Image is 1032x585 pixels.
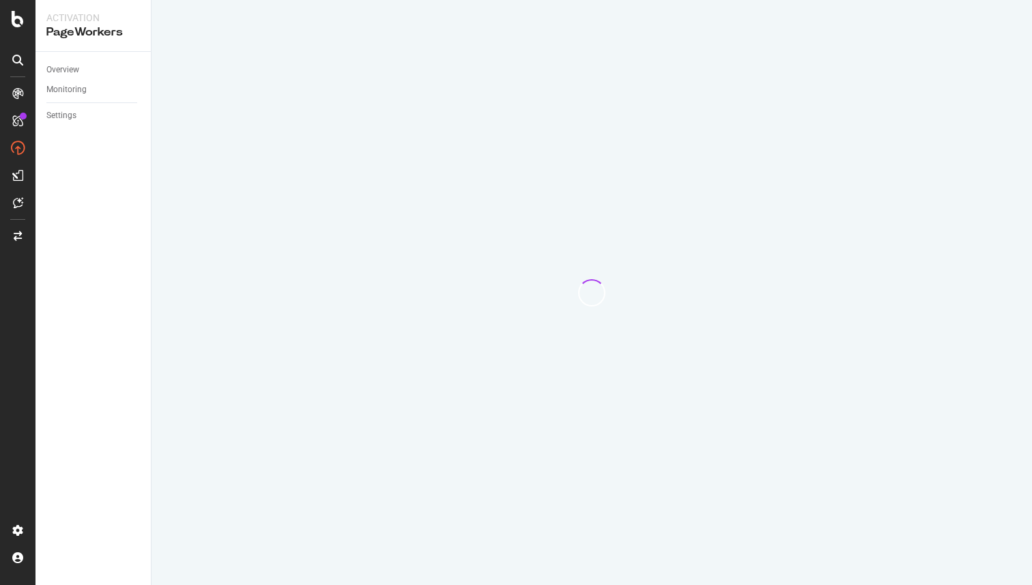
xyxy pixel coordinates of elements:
[46,25,140,40] div: PageWorkers
[46,83,87,97] div: Monitoring
[46,83,141,97] a: Monitoring
[46,109,141,123] a: Settings
[46,63,141,77] a: Overview
[46,11,140,25] div: Activation
[46,63,79,77] div: Overview
[46,109,76,123] div: Settings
